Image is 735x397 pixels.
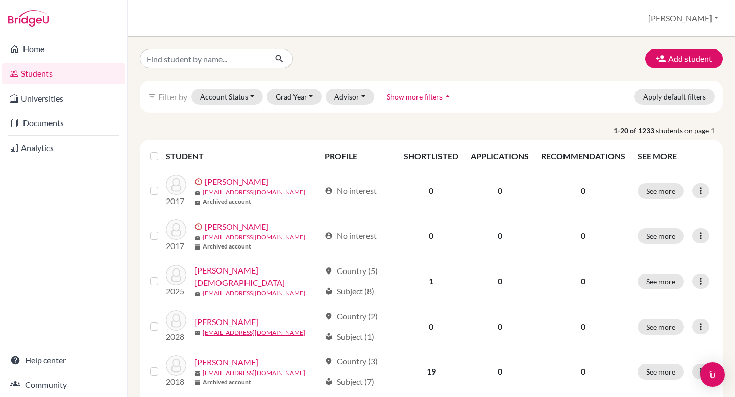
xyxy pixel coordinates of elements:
button: Apply default filters [634,89,715,105]
p: 0 [541,320,625,333]
button: See more [638,228,684,244]
span: local_library [325,378,333,386]
p: 0 [541,365,625,378]
td: 0 [464,168,535,213]
a: [PERSON_NAME] [194,316,258,328]
span: Filter by [158,92,187,102]
span: location_on [325,357,333,365]
td: 0 [464,349,535,394]
button: Show more filtersarrow_drop_up [378,89,461,105]
a: [PERSON_NAME] [194,356,258,368]
p: 0 [541,230,625,242]
input: Find student by name... [140,49,266,68]
b: Archived account [203,197,251,206]
button: Advisor [326,89,374,105]
th: SEE MORE [631,144,719,168]
a: [PERSON_NAME] [205,220,268,233]
a: [EMAIL_ADDRESS][DOMAIN_NAME] [203,188,305,197]
img: Aakre, Adrian [166,175,186,195]
div: Country (5) [325,265,378,277]
button: See more [638,364,684,380]
div: Country (3) [325,355,378,367]
button: See more [638,319,684,335]
p: 2017 [166,240,186,252]
strong: 1-20 of 1233 [614,125,656,136]
i: arrow_drop_up [443,91,453,102]
span: mail [194,190,201,196]
span: mail [194,370,201,377]
a: [EMAIL_ADDRESS][DOMAIN_NAME] [203,289,305,298]
img: Bridge-U [8,10,49,27]
a: [PERSON_NAME][DEMOGRAPHIC_DATA] [194,264,320,289]
img: Abdalla, Jumana [166,310,186,331]
div: Subject (7) [325,376,374,388]
a: Universities [2,88,125,109]
td: 0 [398,168,464,213]
span: inventory_2 [194,244,201,250]
span: location_on [325,312,333,320]
a: Community [2,375,125,395]
td: 0 [464,304,535,349]
p: 2028 [166,331,186,343]
span: inventory_2 [194,199,201,205]
span: students on page 1 [656,125,723,136]
span: mail [194,330,201,336]
a: Help center [2,350,125,370]
td: 0 [464,258,535,304]
div: Subject (8) [325,285,374,297]
a: [EMAIL_ADDRESS][DOMAIN_NAME] [203,328,305,337]
button: Account Status [191,89,263,105]
th: RECOMMENDATIONS [535,144,631,168]
img: Abdelatty, Hana [166,355,186,376]
div: No interest [325,185,377,197]
i: filter_list [148,92,156,101]
img: Abdalla, Jehad [166,265,186,285]
div: No interest [325,230,377,242]
p: 2017 [166,195,186,207]
th: PROFILE [318,144,398,168]
td: 19 [398,349,464,394]
button: Grad Year [267,89,322,105]
button: See more [638,183,684,199]
span: local_library [325,287,333,295]
p: 0 [541,185,625,197]
td: 0 [464,213,535,258]
th: STUDENT [166,144,318,168]
th: SHORTLISTED [398,144,464,168]
a: [PERSON_NAME] [205,176,268,188]
p: 2025 [166,285,186,297]
p: 0 [541,275,625,287]
span: location_on [325,267,333,275]
span: account_circle [325,187,333,195]
span: inventory_2 [194,380,201,386]
a: [EMAIL_ADDRESS][DOMAIN_NAME] [203,368,305,378]
b: Archived account [203,378,251,387]
span: local_library [325,333,333,341]
span: mail [194,291,201,297]
span: mail [194,235,201,241]
b: Archived account [203,242,251,251]
span: error_outline [194,178,205,186]
td: 1 [398,258,464,304]
a: Home [2,39,125,59]
td: 0 [398,213,464,258]
span: account_circle [325,232,333,240]
span: error_outline [194,222,205,231]
a: Analytics [2,138,125,158]
div: Country (2) [325,310,378,322]
a: Students [2,63,125,84]
div: Open Intercom Messenger [700,362,725,387]
img: Aakre, Emily [166,219,186,240]
div: Subject (1) [325,331,374,343]
button: See more [638,274,684,289]
a: Documents [2,113,125,133]
span: Show more filters [387,92,443,101]
p: 2018 [166,376,186,388]
td: 0 [398,304,464,349]
button: Add student [645,49,723,68]
th: APPLICATIONS [464,144,535,168]
a: [EMAIL_ADDRESS][DOMAIN_NAME] [203,233,305,242]
button: [PERSON_NAME] [644,9,723,28]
